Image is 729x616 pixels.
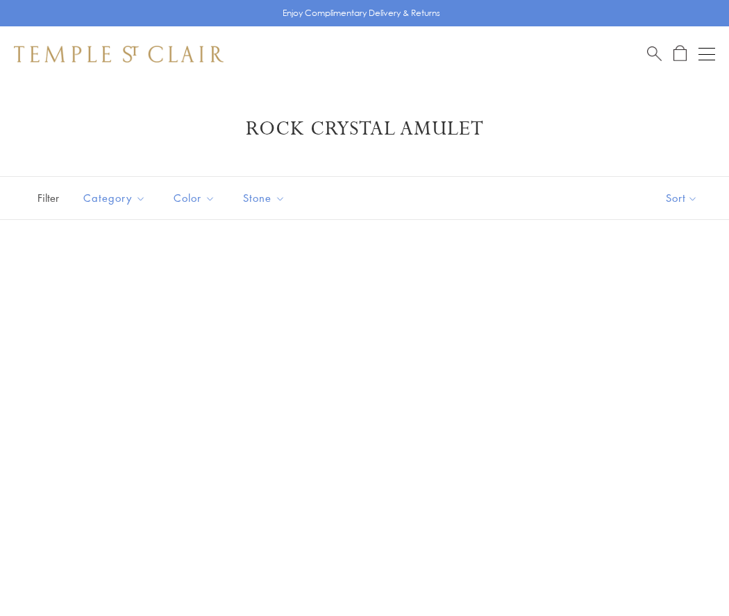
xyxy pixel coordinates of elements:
[698,46,715,62] button: Open navigation
[14,46,224,62] img: Temple St. Clair
[635,177,729,219] button: Show sort by
[236,189,296,207] span: Stone
[76,189,156,207] span: Category
[163,182,226,214] button: Color
[35,117,694,142] h1: Rock Crystal Amulet
[673,45,687,62] a: Open Shopping Bag
[167,189,226,207] span: Color
[283,6,440,20] p: Enjoy Complimentary Delivery & Returns
[233,182,296,214] button: Stone
[647,45,662,62] a: Search
[73,182,156,214] button: Category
